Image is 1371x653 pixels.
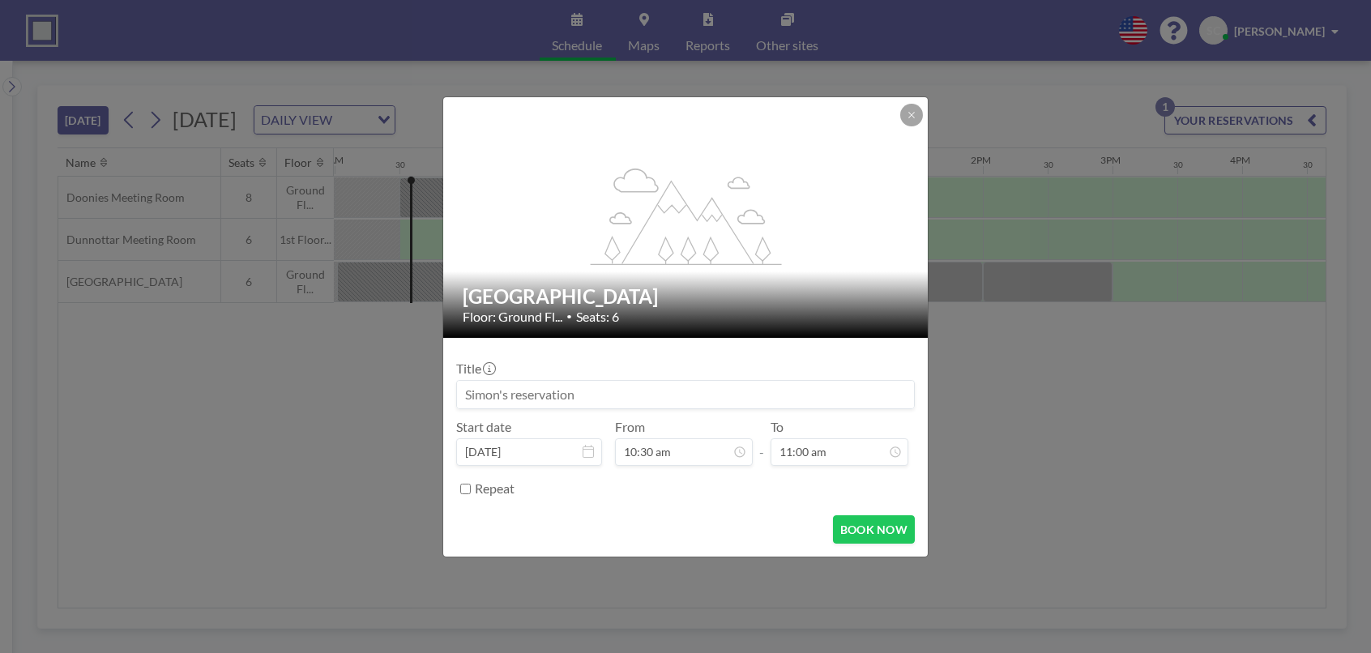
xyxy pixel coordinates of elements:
[457,381,914,408] input: Simon's reservation
[456,419,511,435] label: Start date
[615,419,645,435] label: From
[463,284,910,309] h2: [GEOGRAPHIC_DATA]
[475,480,515,497] label: Repeat
[833,515,915,544] button: BOOK NOW
[771,419,784,435] label: To
[576,309,619,325] span: Seats: 6
[463,309,562,325] span: Floor: Ground Fl...
[566,310,572,322] span: •
[591,167,782,264] g: flex-grow: 1.2;
[759,425,764,460] span: -
[456,361,494,377] label: Title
